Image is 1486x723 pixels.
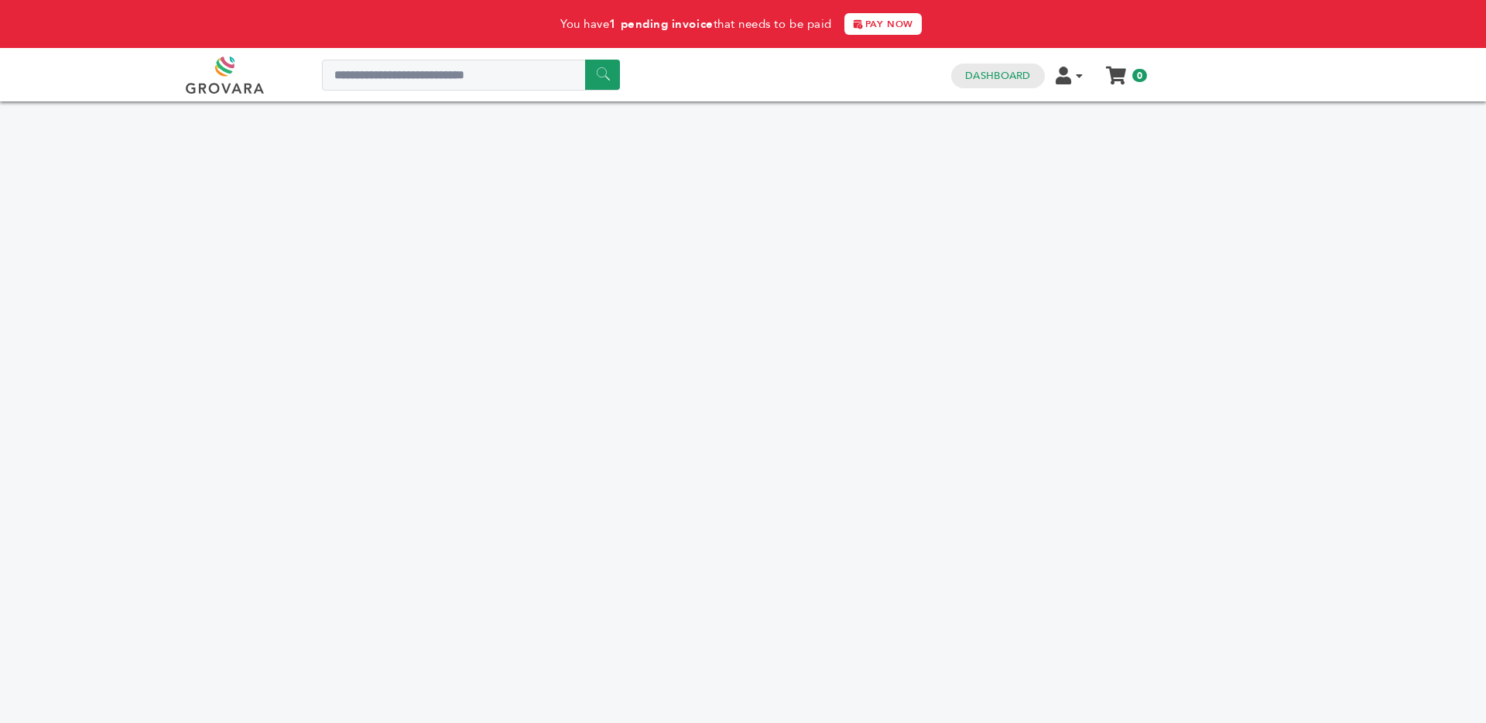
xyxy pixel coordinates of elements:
[844,13,922,35] a: PAY NOW
[560,16,832,32] span: You have that needs to be paid
[1108,62,1125,78] a: My Cart
[322,60,620,91] input: Search a product or brand...
[609,16,713,32] strong: 1 pending invoice
[965,69,1030,83] a: Dashboard
[1132,69,1147,82] span: 0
